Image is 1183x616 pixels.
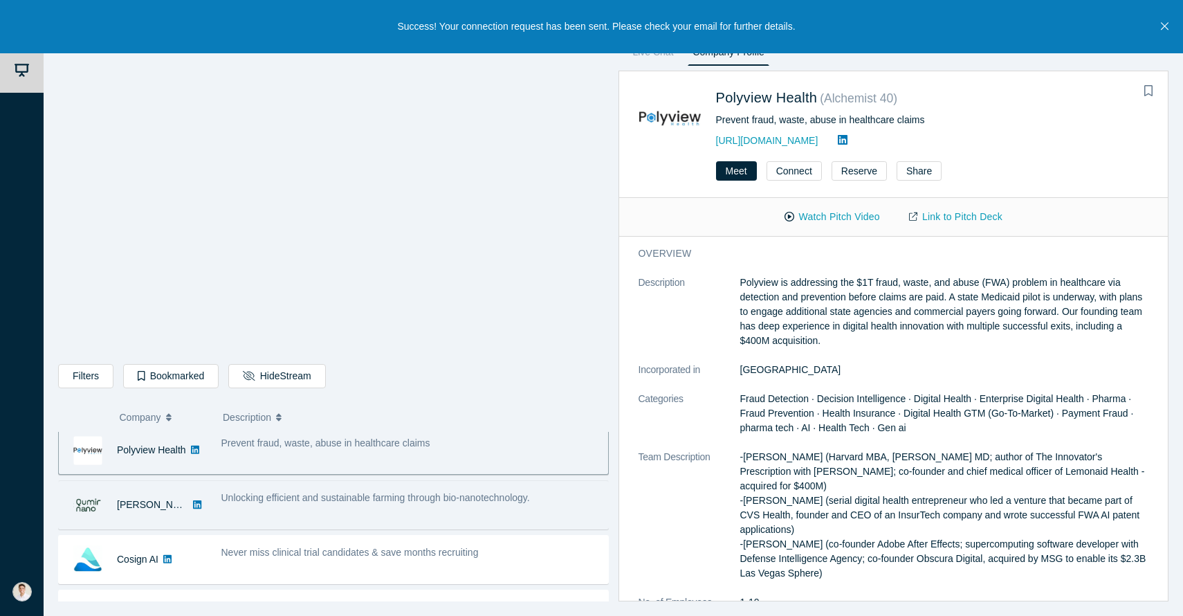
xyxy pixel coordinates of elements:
img: Qumir Nano's Logo [73,491,102,520]
span: Description [223,403,271,432]
button: Filters [58,364,113,388]
dd: [GEOGRAPHIC_DATA] [740,363,1149,377]
dt: Categories [639,392,740,450]
a: Company Profile [688,44,769,66]
img: Polyview Health's Logo [73,436,102,465]
a: Cosign AI [117,554,158,565]
span: Unlocking efficient and sustainable farming through bio-nanotechnology. [221,492,530,503]
dt: Incorporated in [639,363,740,392]
button: Company [120,403,209,432]
button: Watch Pitch Video [770,205,895,229]
h3: overview [639,246,1130,261]
dt: Description [639,275,740,363]
small: ( Alchemist 40 ) [820,91,897,105]
a: Link to Pitch Deck [895,205,1017,229]
dt: Team Description [639,450,740,595]
button: Bookmark [1139,82,1158,101]
span: Company [120,403,161,432]
a: [URL][DOMAIN_NAME] [716,135,818,146]
p: Success! Your connection request has been sent. Please check your email for further details. [397,19,795,34]
a: Polyview Health [716,90,818,105]
p: -[PERSON_NAME] (Harvard MBA, [PERSON_NAME] MD; author of The Innovator's Prescription with [PERSO... [740,450,1149,581]
a: Polyview Health [117,444,186,455]
span: Never miss clinical trial candidates & save months recruiting [221,547,479,558]
div: Prevent fraud, waste, abuse in healthcare claims [716,113,1149,127]
iframe: Alchemist Class XL Demo Day: Vault [59,45,608,354]
button: Reserve [832,161,887,181]
p: Polyview is addressing the $1T fraud, waste, and abuse (FWA) problem in healthcare via detection ... [740,275,1149,348]
dd: 1-10 [740,595,1149,610]
button: Share [897,161,942,181]
img: Maxim Karoubi's Account [12,582,32,601]
span: Prevent fraud, waste, abuse in healthcare claims [221,437,430,449]
span: Fraud Detection · Decision Intelligence · Digital Health · Enterprise Digital Health · Pharma · F... [740,393,1134,433]
button: HideStream [228,364,325,388]
button: Bookmarked [123,364,219,388]
a: Live Chat [628,44,679,66]
button: Meet [716,161,757,181]
button: Connect [767,161,822,181]
button: Description [223,403,599,432]
a: [PERSON_NAME] [117,499,196,510]
span: AI for pharma supply chain reliability [221,601,377,613]
img: Cosign AI's Logo [73,545,102,574]
img: Polyview Health's Logo [639,87,701,150]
